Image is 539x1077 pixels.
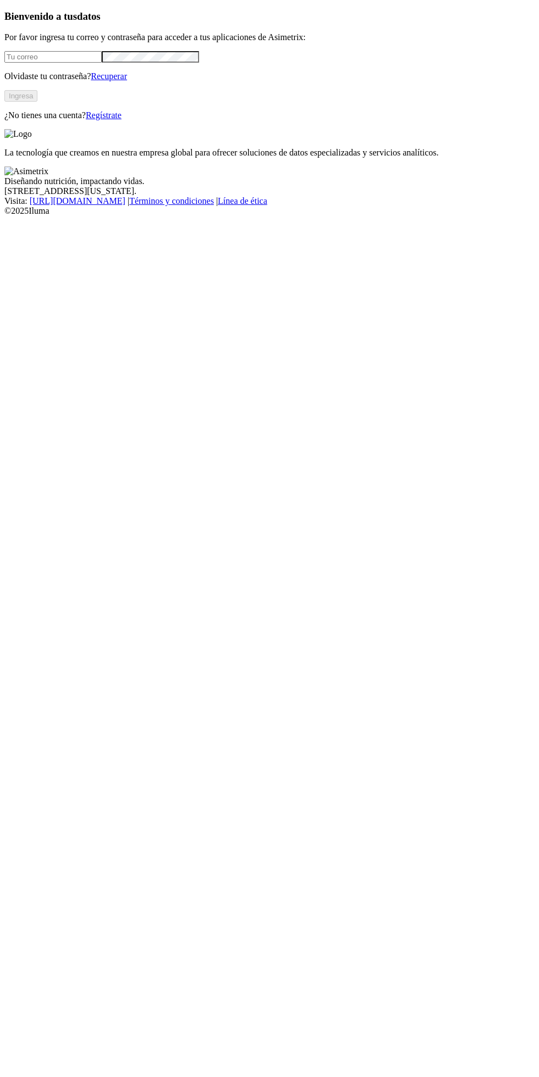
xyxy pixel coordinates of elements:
[4,71,535,81] p: Olvidaste tu contraseña?
[91,71,127,81] a: Recuperar
[4,129,32,139] img: Logo
[4,51,102,63] input: Tu correo
[4,176,535,186] div: Diseñando nutrición, impactando vidas.
[4,196,535,206] div: Visita : | |
[4,148,535,158] p: La tecnología que creamos en nuestra empresa global para ofrecer soluciones de datos especializad...
[218,196,267,206] a: Línea de ética
[30,196,125,206] a: [URL][DOMAIN_NAME]
[4,32,535,42] p: Por favor ingresa tu correo y contraseña para acceder a tus aplicaciones de Asimetrix:
[77,10,101,22] span: datos
[4,166,48,176] img: Asimetrix
[4,90,37,102] button: Ingresa
[4,186,535,196] div: [STREET_ADDRESS][US_STATE].
[86,110,122,120] a: Regístrate
[4,10,535,23] h3: Bienvenido a tus
[4,110,535,120] p: ¿No tienes una cuenta?
[129,196,214,206] a: Términos y condiciones
[4,206,535,216] div: © 2025 Iluma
